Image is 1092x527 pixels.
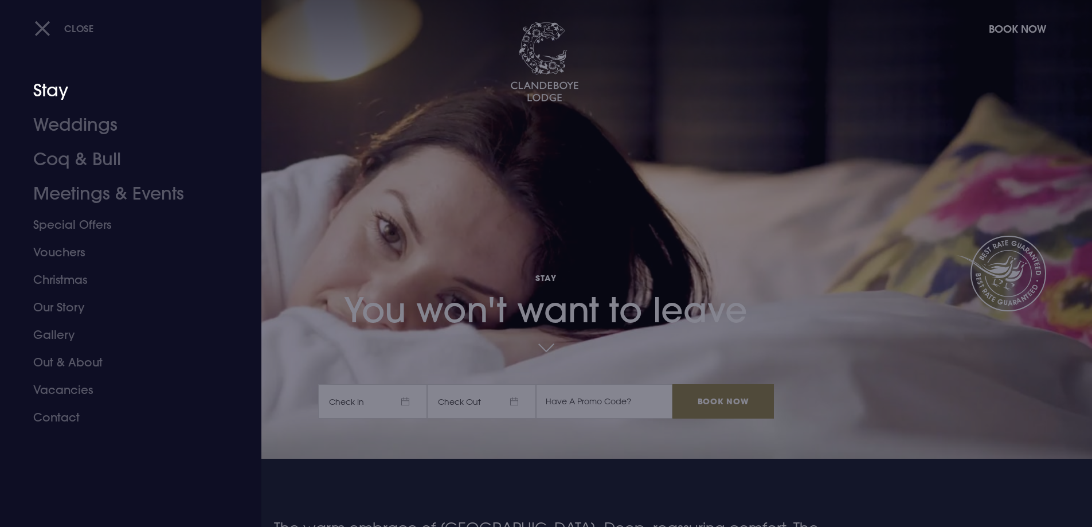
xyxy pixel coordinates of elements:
a: Meetings & Events [33,177,214,211]
a: Out & About [33,349,214,376]
span: Close [64,22,94,34]
a: Our Story [33,294,214,321]
a: Coq & Bull [33,142,214,177]
a: Gallery [33,321,214,349]
a: Weddings [33,108,214,142]
a: Contact [33,404,214,431]
a: Special Offers [33,211,214,239]
a: Christmas [33,266,214,294]
button: Close [34,17,94,40]
a: Vacancies [33,376,214,404]
a: Stay [33,73,214,108]
a: Vouchers [33,239,214,266]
